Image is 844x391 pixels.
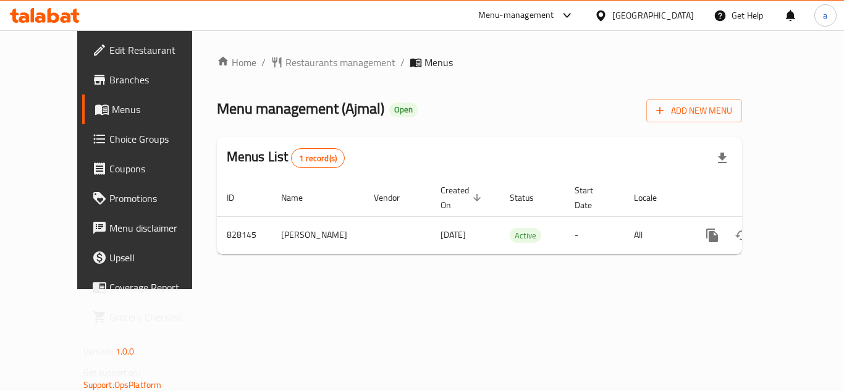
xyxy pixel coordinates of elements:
[217,179,826,254] table: enhanced table
[261,55,266,70] li: /
[285,55,395,70] span: Restaurants management
[292,153,344,164] span: 1 record(s)
[109,132,208,146] span: Choice Groups
[707,143,737,173] div: Export file
[82,213,218,243] a: Menu disclaimer
[510,229,541,243] span: Active
[217,216,271,254] td: 828145
[575,183,609,212] span: Start Date
[82,154,218,183] a: Coupons
[82,272,218,302] a: Coverage Report
[109,43,208,57] span: Edit Restaurant
[109,72,208,87] span: Branches
[82,35,218,65] a: Edit Restaurant
[389,103,418,117] div: Open
[82,243,218,272] a: Upsell
[82,183,218,213] a: Promotions
[82,65,218,95] a: Branches
[823,9,827,22] span: a
[441,183,485,212] span: Created On
[612,9,694,22] div: [GEOGRAPHIC_DATA]
[478,8,554,23] div: Menu-management
[217,95,384,122] span: Menu management ( Ajmal )
[271,216,364,254] td: [PERSON_NAME]
[112,102,208,117] span: Menus
[291,148,345,168] div: Total records count
[271,55,395,70] a: Restaurants management
[82,95,218,124] a: Menus
[441,227,466,243] span: [DATE]
[82,302,218,332] a: Grocery Checklist
[109,280,208,295] span: Coverage Report
[688,179,826,217] th: Actions
[82,124,218,154] a: Choice Groups
[656,103,732,119] span: Add New Menu
[510,228,541,243] div: Active
[227,148,345,168] h2: Menus List
[727,221,757,250] button: Change Status
[565,216,624,254] td: -
[624,216,688,254] td: All
[281,190,319,205] span: Name
[510,190,550,205] span: Status
[698,221,727,250] button: more
[109,221,208,235] span: Menu disclaimer
[109,309,208,324] span: Grocery Checklist
[374,190,416,205] span: Vendor
[400,55,405,70] li: /
[389,104,418,115] span: Open
[109,250,208,265] span: Upsell
[83,343,114,359] span: Version:
[83,364,140,380] span: Get support on:
[109,161,208,176] span: Coupons
[646,99,742,122] button: Add New Menu
[424,55,453,70] span: Menus
[227,190,250,205] span: ID
[116,343,135,359] span: 1.0.0
[634,190,673,205] span: Locale
[217,55,256,70] a: Home
[217,55,743,70] nav: breadcrumb
[109,191,208,206] span: Promotions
